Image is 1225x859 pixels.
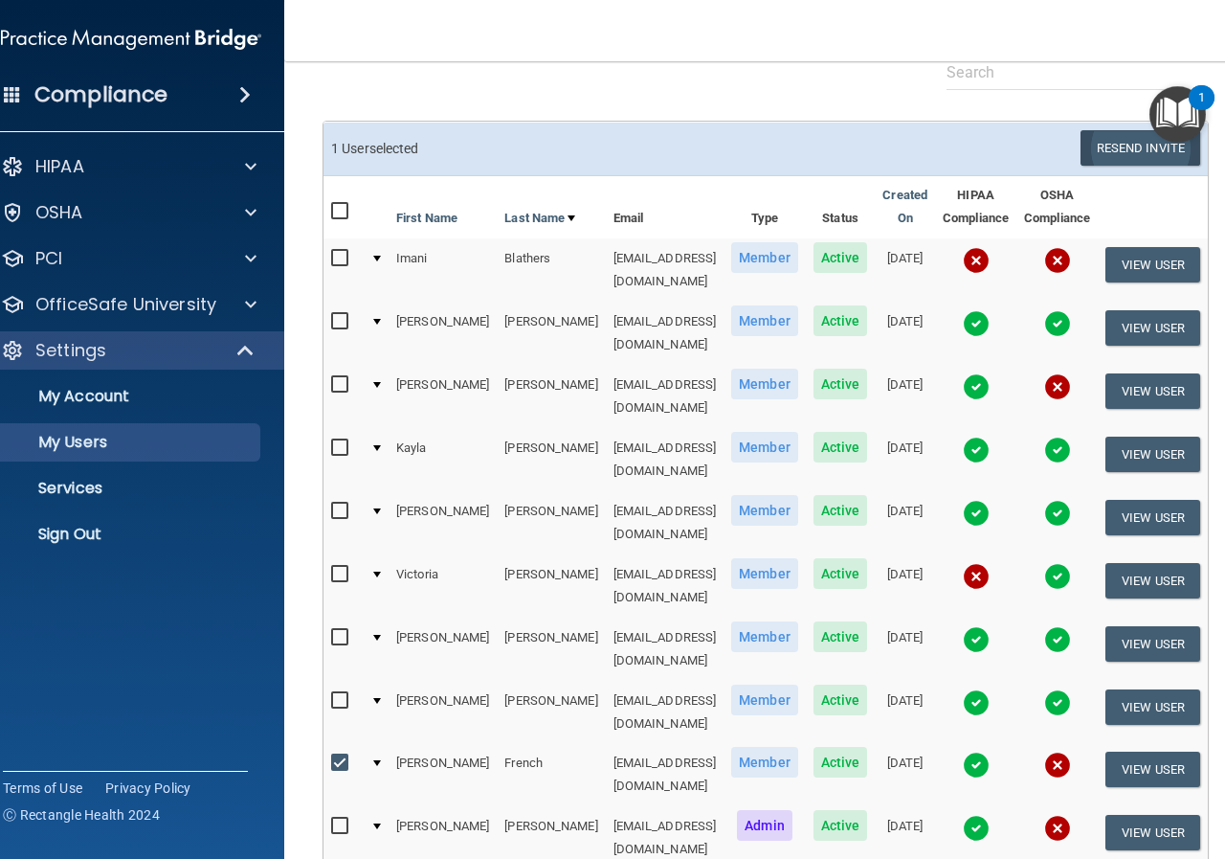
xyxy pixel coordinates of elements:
[35,247,62,270] p: PCI
[35,155,84,178] p: HIPAA
[497,743,605,806] td: French
[813,495,868,526] span: Active
[1,339,256,362] a: Settings
[1044,373,1071,400] img: cross.ca9f0e7f.svg
[606,302,724,365] td: [EMAIL_ADDRESS][DOMAIN_NAME]
[497,554,605,618] td: [PERSON_NAME]
[1105,815,1200,850] button: View User
[1105,500,1200,535] button: View User
[813,747,868,778] span: Active
[1044,626,1071,653] img: tick.e7d51cea.svg
[813,622,868,652] span: Active
[497,428,605,491] td: [PERSON_NAME]
[497,238,605,302] td: Blathers
[497,302,605,365] td: [PERSON_NAME]
[731,495,798,526] span: Member
[1016,176,1098,238] th: OSHA Compliance
[1044,815,1071,842] img: cross.ca9f0e7f.svg
[1,20,261,58] img: PMB logo
[737,810,792,841] span: Admin
[1149,86,1206,143] button: Open Resource Center, 1 new notification
[1105,689,1200,725] button: View User
[3,779,82,798] a: Terms of Use
[389,365,497,428] td: [PERSON_NAME]
[1,247,256,270] a: PCI
[606,238,724,302] td: [EMAIL_ADDRESS][DOMAIN_NAME]
[875,743,935,806] td: [DATE]
[497,365,605,428] td: [PERSON_NAME]
[1,293,256,316] a: OfficeSafe University
[1,155,256,178] a: HIPAA
[389,302,497,365] td: [PERSON_NAME]
[1105,310,1200,346] button: View User
[963,815,990,842] img: tick.e7d51cea.svg
[813,810,868,841] span: Active
[963,310,990,337] img: tick.e7d51cea.svg
[963,563,990,590] img: cross.ca9f0e7f.svg
[389,491,497,554] td: [PERSON_NAME]
[3,805,160,825] span: Ⓒ Rectangle Health 2024
[1044,437,1071,463] img: tick.e7d51cea.svg
[1,201,256,224] a: OSHA
[497,618,605,681] td: [PERSON_NAME]
[935,176,1016,238] th: HIPAA Compliance
[731,685,798,715] span: Member
[504,207,575,230] a: Last Name
[389,554,497,618] td: Victoria
[731,369,798,399] span: Member
[1044,689,1071,716] img: tick.e7d51cea.svg
[331,142,751,156] h6: 1 User selected
[731,432,798,463] span: Member
[731,747,798,778] span: Member
[35,293,216,316] p: OfficeSafe University
[606,428,724,491] td: [EMAIL_ADDRESS][DOMAIN_NAME]
[813,685,868,715] span: Active
[875,681,935,744] td: [DATE]
[497,491,605,554] td: [PERSON_NAME]
[963,752,990,779] img: tick.e7d51cea.svg
[1105,626,1200,662] button: View User
[606,176,724,238] th: Email
[389,428,497,491] td: Kayla
[606,491,724,554] td: [EMAIL_ADDRESS][DOMAIN_NAME]
[396,207,457,230] a: First Name
[389,238,497,302] td: Imani
[963,437,990,463] img: tick.e7d51cea.svg
[731,558,798,589] span: Member
[497,681,605,744] td: [PERSON_NAME]
[1105,563,1200,599] button: View User
[389,681,497,744] td: [PERSON_NAME]
[389,743,497,806] td: [PERSON_NAME]
[606,365,724,428] td: [EMAIL_ADDRESS][DOMAIN_NAME]
[389,618,497,681] td: [PERSON_NAME]
[1044,500,1071,527] img: tick.e7d51cea.svg
[731,242,798,273] span: Member
[1044,752,1071,779] img: cross.ca9f0e7f.svg
[731,622,798,652] span: Member
[1105,752,1200,787] button: View User
[35,339,106,362] p: Settings
[606,554,724,618] td: [EMAIL_ADDRESS][DOMAIN_NAME]
[813,369,868,399] span: Active
[963,373,990,400] img: tick.e7d51cea.svg
[813,305,868,336] span: Active
[34,81,167,108] h4: Compliance
[1044,563,1071,590] img: tick.e7d51cea.svg
[1044,247,1071,274] img: cross.ca9f0e7f.svg
[875,554,935,618] td: [DATE]
[882,184,927,230] a: Created On
[806,176,876,238] th: Status
[963,500,990,527] img: tick.e7d51cea.svg
[606,681,724,744] td: [EMAIL_ADDRESS][DOMAIN_NAME]
[875,302,935,365] td: [DATE]
[1105,373,1200,409] button: View User
[724,176,806,238] th: Type
[875,365,935,428] td: [DATE]
[1080,130,1200,166] button: Resend Invite
[875,428,935,491] td: [DATE]
[731,305,798,336] span: Member
[875,238,935,302] td: [DATE]
[947,55,1171,90] input: Search
[105,779,191,798] a: Privacy Policy
[1105,247,1200,283] button: View User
